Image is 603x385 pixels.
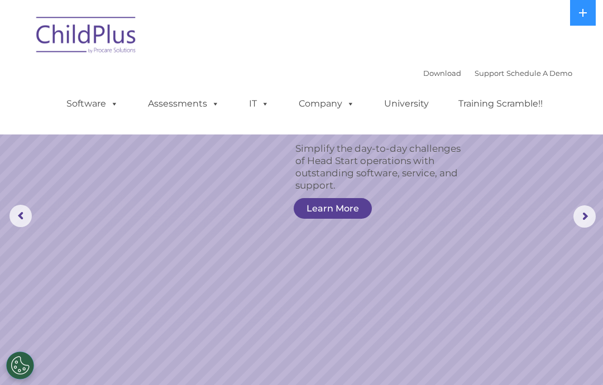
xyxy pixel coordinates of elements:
[547,331,603,385] iframe: Chat Widget
[137,93,231,115] a: Assessments
[506,69,572,78] a: Schedule A Demo
[55,93,130,115] a: Software
[447,93,554,115] a: Training Scramble!!
[295,142,472,191] rs-layer: Simplify the day-to-day challenges of Head Start operations with outstanding software, service, a...
[294,198,372,219] a: Learn More
[423,69,461,78] a: Download
[475,69,504,78] a: Support
[238,93,280,115] a: IT
[6,352,34,379] button: Cookies Settings
[373,93,440,115] a: University
[31,9,142,65] img: ChildPlus by Procare Solutions
[288,93,366,115] a: Company
[423,69,572,78] font: |
[293,69,481,138] rs-layer: The ORIGINAL Head Start software.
